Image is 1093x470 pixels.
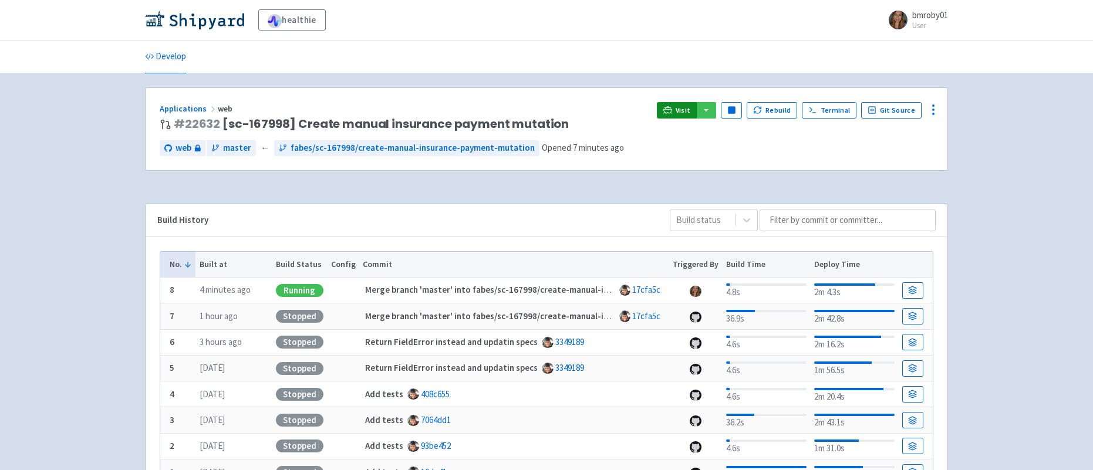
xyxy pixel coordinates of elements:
a: Git Source [861,102,922,119]
th: Build Status [272,252,327,278]
th: Deploy Time [810,252,898,278]
a: fabes/sc-167998/create-manual-insurance-payment-mutation [274,140,539,156]
span: web [176,141,191,155]
div: 4.6s [726,359,807,377]
div: Stopped [276,414,323,427]
div: 1m 56.5s [814,359,895,377]
b: 2 [170,440,174,451]
a: 17cfa5c [632,310,660,322]
span: ← [261,141,269,155]
a: Terminal [802,102,856,119]
button: No. [170,258,192,270]
a: Applications [160,103,218,114]
a: Visit [657,102,697,119]
div: 36.2s [726,411,807,430]
span: web [218,103,234,114]
strong: Add tests [365,414,403,425]
time: 1 hour ago [200,310,238,322]
b: 7 [170,310,174,322]
div: Stopped [276,388,323,401]
th: Triggered By [669,252,723,278]
small: User [912,22,948,29]
time: [DATE] [200,440,225,451]
a: master [207,140,256,156]
th: Built at [195,252,272,278]
time: 3 hours ago [200,336,242,347]
a: Build Details [902,334,923,350]
div: Stopped [276,336,323,349]
span: master [223,141,251,155]
strong: Return FieldError instead and updatin specs [365,362,538,373]
b: 5 [170,362,174,373]
strong: Return FieldError instead and updatin specs [365,336,538,347]
b: 6 [170,336,174,347]
a: 17cfa5c [632,284,660,295]
div: Build History [157,214,651,227]
th: Config [327,252,359,278]
time: [DATE] [200,362,225,373]
div: 4.6s [726,333,807,351]
a: Develop [145,40,186,73]
a: 3349189 [555,362,584,373]
img: Shipyard logo [145,11,244,29]
div: 36.9s [726,307,807,326]
a: Build Details [902,412,923,428]
time: [DATE] [200,414,225,425]
span: Opened [542,142,624,153]
strong: Add tests [365,440,403,451]
strong: Add tests [365,388,403,400]
b: 8 [170,284,174,295]
a: 3349189 [555,336,584,347]
span: Visit [676,106,691,115]
div: 4.8s [726,281,807,299]
div: Stopped [276,310,323,323]
a: 93be452 [421,440,451,451]
input: Filter by commit or committer... [760,209,936,231]
button: Pause [721,102,742,119]
strong: Merge branch 'master' into fabes/sc-167998/create-manual-insurance-payment-mutation [365,284,717,295]
a: Build Details [902,438,923,454]
span: [sc-167998] Create manual insurance payment mutation [174,117,569,131]
b: 3 [170,414,174,425]
a: 408c655 [421,388,450,400]
b: 4 [170,388,174,400]
div: 4.6s [726,437,807,455]
time: [DATE] [200,388,225,400]
div: 2m 4.3s [814,281,895,299]
div: 2m 20.4s [814,386,895,404]
button: Rebuild [747,102,797,119]
th: Build Time [722,252,810,278]
time: 4 minutes ago [200,284,251,295]
div: 2m 16.2s [814,333,895,351]
span: fabes/sc-167998/create-manual-insurance-payment-mutation [291,141,535,155]
div: 2m 43.1s [814,411,895,430]
div: 1m 31.0s [814,437,895,455]
time: 7 minutes ago [573,142,624,153]
a: healthie [258,9,326,31]
a: web [160,140,205,156]
a: Build Details [902,282,923,299]
a: #22632 [174,116,220,132]
div: 4.6s [726,386,807,404]
a: bmroby01 User [882,11,948,29]
div: Stopped [276,362,323,375]
div: 2m 42.8s [814,307,895,326]
a: Build Details [902,386,923,403]
a: Build Details [902,308,923,324]
span: bmroby01 [912,9,948,21]
a: Build Details [902,360,923,377]
a: 7064dd1 [421,414,451,425]
div: Running [276,284,323,297]
div: Stopped [276,439,323,452]
strong: Merge branch 'master' into fabes/sc-167998/create-manual-insurance-payment-mutation [365,310,717,322]
th: Commit [359,252,669,278]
